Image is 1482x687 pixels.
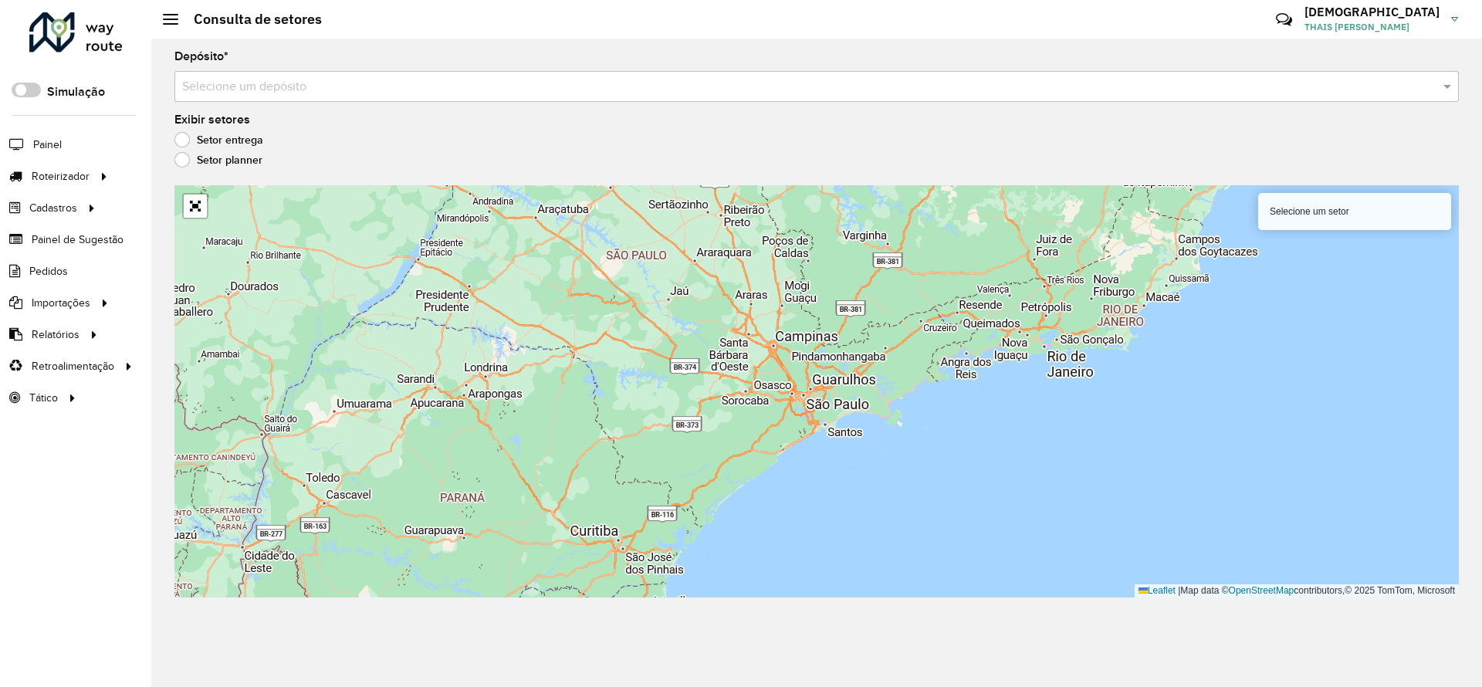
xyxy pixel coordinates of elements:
label: Depósito [174,47,228,66]
a: Abrir mapa em tela cheia [184,195,207,218]
span: Pedidos [29,263,68,279]
span: Painel de Sugestão [32,232,123,248]
span: | [1178,585,1180,596]
label: Setor entrega [174,132,263,147]
span: Tático [29,390,58,406]
span: Painel [33,137,62,153]
a: OpenStreetMap [1229,585,1294,596]
span: Importações [32,295,90,311]
span: Roteirizador [32,168,90,184]
a: Contato Rápido [1267,3,1301,36]
h3: [DEMOGRAPHIC_DATA] [1304,5,1440,19]
label: Setor planner [174,152,262,168]
span: THAIS [PERSON_NAME] [1304,20,1440,34]
label: Exibir setores [174,110,250,129]
label: Simulação [47,83,105,101]
a: Leaflet [1139,585,1176,596]
span: Cadastros [29,200,77,216]
div: Map data © contributors,© 2025 TomTom, Microsoft [1135,584,1459,597]
div: Selecione um setor [1258,193,1451,230]
span: Retroalimentação [32,358,114,374]
h2: Consulta de setores [178,11,322,28]
span: Relatórios [32,327,80,343]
